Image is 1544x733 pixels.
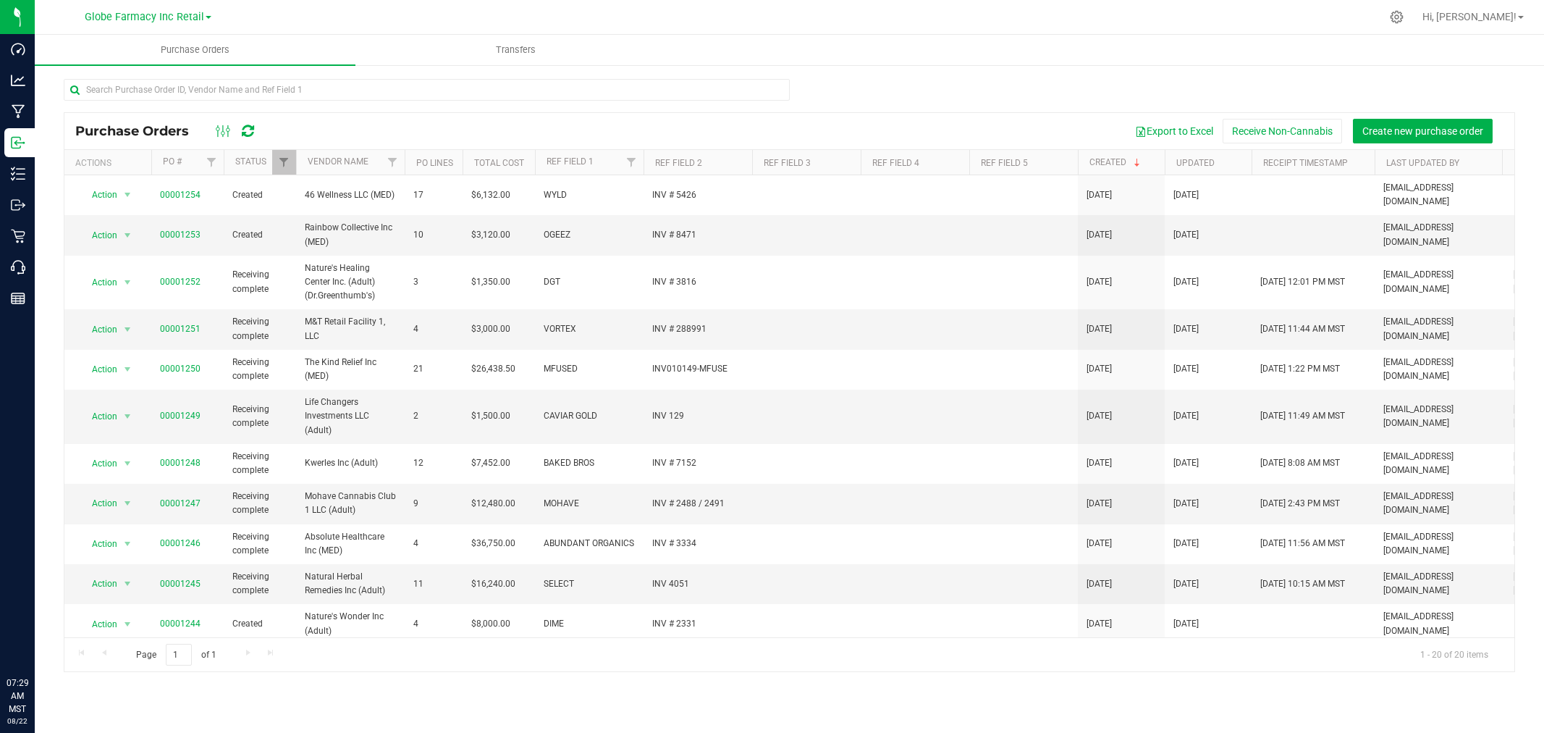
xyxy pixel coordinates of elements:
[620,150,644,175] a: Filter
[471,497,515,511] span: $12,480.00
[544,409,635,423] span: CAVIAR GOLD
[79,453,118,474] span: Action
[119,614,137,634] span: select
[1087,188,1112,202] span: [DATE]
[232,570,287,598] span: Receiving complete
[1173,497,1199,511] span: [DATE]
[305,261,396,303] span: Nature's Healing Center Inc. (Adult) (Dr.Greenthumb's)
[413,409,454,423] span: 2
[1176,158,1215,168] a: Updated
[652,362,743,376] span: INV010149-MFUSE
[544,322,635,336] span: VORTEX
[1260,456,1340,470] span: [DATE] 8:08 AM MST
[655,158,702,168] a: Ref Field 2
[166,644,192,666] input: 1
[1383,490,1496,517] span: [EMAIL_ADDRESS][DOMAIN_NAME]
[1087,228,1112,242] span: [DATE]
[471,409,510,423] span: $1,500.00
[471,577,515,591] span: $16,240.00
[1173,409,1199,423] span: [DATE]
[413,322,454,336] span: 4
[652,188,743,202] span: INV # 5426
[1173,537,1199,550] span: [DATE]
[75,123,203,139] span: Purchase Orders
[1260,275,1345,289] span: [DATE] 12:01 PM MST
[413,456,454,470] span: 12
[11,198,25,212] inline-svg: Outbound
[474,158,524,168] a: Total Cost
[1089,157,1143,167] a: Created
[79,406,118,427] span: Action
[163,156,182,167] a: PO #
[1173,275,1199,289] span: [DATE]
[544,577,635,591] span: SELECT
[652,228,743,242] span: INV # 8471
[119,359,137,380] span: select
[119,319,137,340] span: select
[1173,617,1199,631] span: [DATE]
[75,158,145,168] div: Actions
[544,456,635,470] span: BAKED BROS
[1087,617,1112,631] span: [DATE]
[544,188,635,202] span: WYLD
[305,356,396,383] span: The Kind Relief Inc (MED)
[232,450,287,477] span: Receiving complete
[232,530,287,558] span: Receiving complete
[160,230,201,240] a: 00001253
[1087,322,1112,336] span: [DATE]
[1383,221,1496,248] span: [EMAIL_ADDRESS][DOMAIN_NAME]
[652,497,743,511] span: INV # 2488 / 2491
[764,158,811,168] a: Ref Field 3
[11,42,25,56] inline-svg: Dashboard
[305,456,396,470] span: Kwerles Inc (Adult)
[14,617,58,661] iframe: Resource center
[413,617,454,631] span: 4
[1409,644,1500,666] span: 1 - 20 of 20 items
[79,493,118,514] span: Action
[119,534,137,554] span: select
[1087,362,1112,376] span: [DATE]
[305,490,396,517] span: Mohave Cannabis Club 1 LLC (Adult)
[471,188,510,202] span: $6,132.00
[413,362,454,376] span: 21
[79,574,118,594] span: Action
[119,185,137,205] span: select
[1087,275,1112,289] span: [DATE]
[1383,450,1496,477] span: [EMAIL_ADDRESS][DOMAIN_NAME]
[476,43,555,56] span: Transfers
[308,156,368,167] a: Vendor Name
[413,228,454,242] span: 10
[1422,11,1516,22] span: Hi, [PERSON_NAME]!
[305,188,396,202] span: 46 Wellness LLC (MED)
[1260,409,1345,423] span: [DATE] 11:49 AM MST
[1362,125,1483,137] span: Create new purchase order
[1383,570,1496,598] span: [EMAIL_ADDRESS][DOMAIN_NAME]
[652,275,743,289] span: INV # 3816
[119,493,137,514] span: select
[232,268,287,296] span: Receiving complete
[1173,228,1199,242] span: [DATE]
[1173,188,1199,202] span: [DATE]
[160,619,201,629] a: 00001244
[11,104,25,119] inline-svg: Manufacturing
[413,275,454,289] span: 3
[1353,119,1493,143] button: Create new purchase order
[232,617,287,631] span: Created
[79,185,118,205] span: Action
[200,150,224,175] a: Filter
[1173,362,1199,376] span: [DATE]
[11,135,25,150] inline-svg: Inbound
[544,537,635,550] span: ABUNDANT ORGANICS
[1173,322,1199,336] span: [DATE]
[79,272,118,293] span: Action
[471,275,510,289] span: $1,350.00
[1260,497,1340,511] span: [DATE] 2:43 PM MST
[160,324,201,334] a: 00001251
[652,322,743,336] span: INV # 288991
[1260,577,1345,591] span: [DATE] 10:15 AM MST
[119,225,137,246] span: select
[11,260,25,275] inline-svg: Call Center
[1383,315,1496,343] span: [EMAIL_ADDRESS][DOMAIN_NAME]
[1126,119,1223,143] button: Export to Excel
[1388,10,1406,24] div: Manage settings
